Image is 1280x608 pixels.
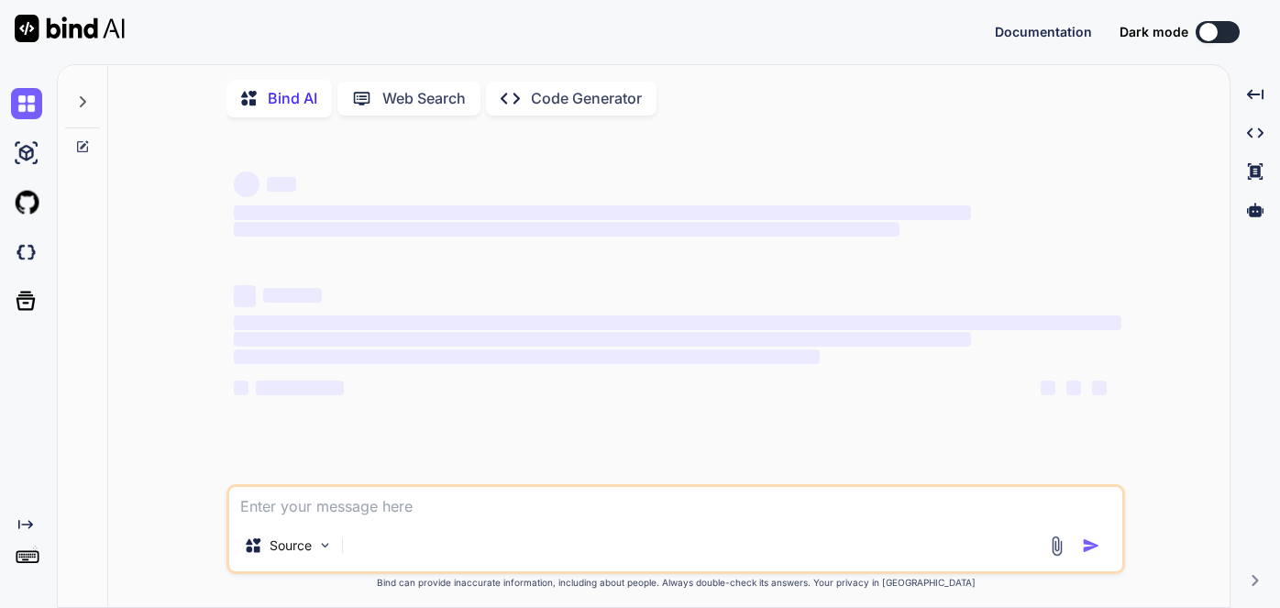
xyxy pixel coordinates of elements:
[1120,23,1188,41] span: Dark mode
[1041,381,1055,395] span: ‌
[234,332,970,347] span: ‌
[234,285,256,307] span: ‌
[11,88,42,119] img: chat
[11,187,42,218] img: githubLight
[1066,381,1081,395] span: ‌
[317,537,333,553] img: Pick Models
[1082,536,1100,555] img: icon
[234,349,820,364] span: ‌
[234,381,248,395] span: ‌
[382,90,466,106] p: Web Search
[531,90,642,106] p: Code Generator
[11,138,42,169] img: ai-studio
[995,24,1092,39] span: Documentation
[226,578,1125,589] p: Bind can provide inaccurate information, including about people. Always double-check its answers....
[267,177,296,192] span: ‌
[15,15,125,42] img: Bind AI
[234,171,259,197] span: ‌
[263,288,322,303] span: ‌
[256,381,344,395] span: ‌
[995,25,1092,39] button: Documentation
[234,205,970,220] span: ‌
[1092,381,1107,395] span: ‌
[11,237,42,268] img: darkCloudIdeIcon
[270,536,312,555] p: Source
[1046,536,1067,557] img: attachment
[234,315,1121,330] span: ‌
[234,222,899,237] span: ‌
[268,90,317,106] p: Bind AI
